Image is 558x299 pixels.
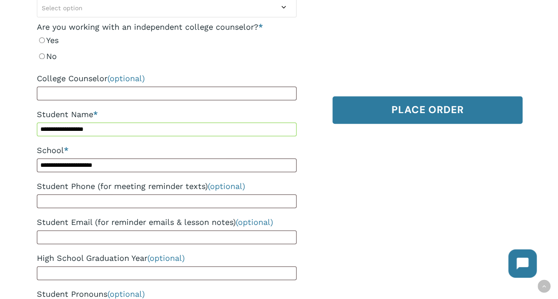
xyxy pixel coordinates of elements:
span: (optional) [208,181,245,191]
label: Yes [37,32,297,48]
span: (optional) [107,74,145,83]
label: College Counselor [37,71,297,87]
span: Select option [42,4,83,12]
abbr: required [258,22,263,31]
label: High School Graduation Year [37,250,297,266]
span: (optional) [147,253,185,263]
input: No [39,53,45,59]
legend: Are you working with an independent college counselor? [37,22,263,32]
label: School [37,142,297,158]
label: Student Email (for reminder emails & lesson notes) [37,214,297,230]
input: Yes [39,37,45,43]
label: Student Phone (for meeting reminder texts) [37,178,297,194]
span: (optional) [107,289,145,299]
span: (optional) [236,217,273,227]
label: Student Name [37,106,297,122]
button: Place order [332,96,522,124]
iframe: Chatbot [499,240,546,287]
label: No [37,48,297,64]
